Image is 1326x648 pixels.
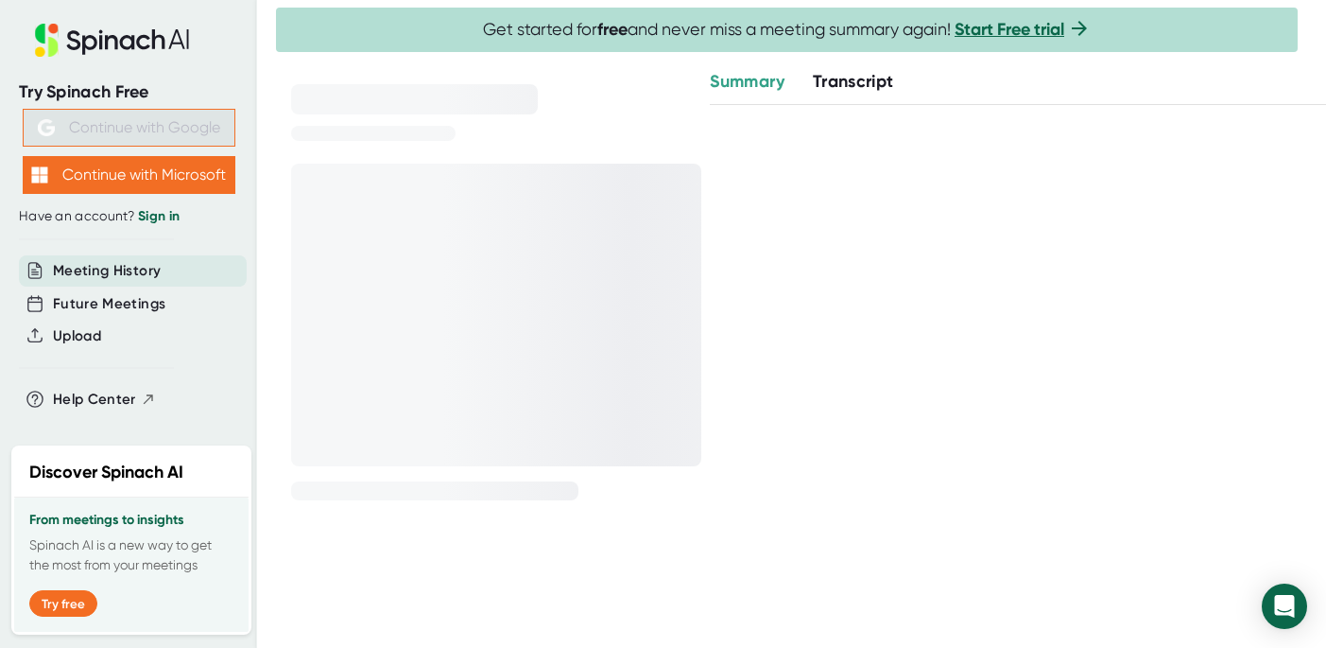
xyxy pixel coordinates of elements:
p: Spinach AI is a new way to get the most from your meetings [29,535,233,575]
a: Sign in [138,208,180,224]
span: Help Center [53,389,136,411]
h3: From meetings to insights [29,513,233,528]
button: Try free [29,590,97,617]
div: Have an account? [19,208,238,225]
button: Transcript [813,69,894,95]
h2: Discover Spinach AI [29,460,183,485]
a: Start Free trial [955,19,1064,40]
button: Summary [710,69,784,95]
button: Continue with Google [23,109,235,147]
div: Try Spinach Free [19,81,238,103]
button: Continue with Microsoft [23,156,235,194]
span: Summary [710,71,784,92]
span: Transcript [813,71,894,92]
b: free [597,19,628,40]
span: Get started for and never miss a meeting summary again! [483,19,1091,41]
button: Help Center [53,389,156,411]
button: Upload [53,325,101,347]
img: Aehbyd4JwY73AAAAAElFTkSuQmCC [38,119,55,136]
div: Open Intercom Messenger [1262,584,1307,629]
button: Future Meetings [53,293,165,315]
button: Meeting History [53,260,161,282]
